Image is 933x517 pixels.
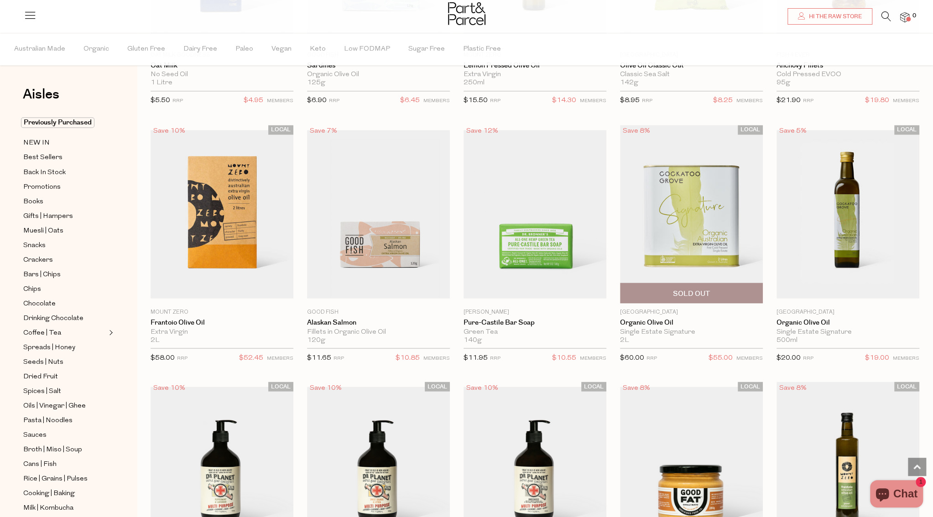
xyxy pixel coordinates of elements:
[464,97,488,104] span: $15.50
[464,62,606,70] a: Lemon Pressed Olive Oil
[464,308,606,316] p: [PERSON_NAME]
[23,356,106,367] a: Seeds | Nuts
[23,88,59,110] a: Aisles
[620,382,653,394] div: Save 8%
[23,473,106,484] a: Rice | Grains | Pulses
[893,356,919,361] small: MEMBERS
[151,336,160,344] span: 2L
[673,289,710,298] span: Sold Out
[23,312,106,324] a: Drinking Chocolate
[464,71,606,79] div: Extra Virgin
[23,269,106,280] a: Bars | Chips
[894,382,919,391] span: LOCAL
[151,62,293,70] a: Oat Milk
[23,196,43,207] span: Books
[268,125,293,134] span: LOCAL
[307,308,450,316] p: Good Fish
[867,480,926,510] inbox-online-store-chat: Shopify online store chat
[271,33,292,65] span: Vegan
[244,95,263,107] span: $4.95
[464,318,606,326] a: Pure-Castile Bar Soap
[552,352,576,364] span: $10.55
[183,33,217,65] span: Dairy Free
[307,336,325,344] span: 120g
[23,284,41,295] span: Chips
[23,196,106,207] a: Books
[307,62,450,70] a: Sardines
[448,2,485,25] img: Part&Parcel
[894,125,919,134] span: LOCAL
[777,318,919,326] a: Organic Olive Oil
[267,98,293,103] small: MEMBERS
[803,356,813,361] small: RRP
[23,444,82,455] span: Broth | Miso | Soup
[23,371,106,382] a: Dried Fruit
[307,97,327,104] span: $6.90
[23,298,106,309] a: Chocolate
[23,84,59,104] span: Aisles
[127,33,165,65] span: Gluten Free
[620,62,763,70] a: Olive Oil Classic Cut
[151,308,293,316] p: Mount Zero
[620,318,763,326] a: Organic Olive Oil
[23,269,61,280] span: Bars | Chips
[736,98,763,103] small: MEMBERS
[23,357,63,367] span: Seeds | Nuts
[396,352,420,364] span: $10.85
[151,354,175,361] span: $58.00
[646,356,657,361] small: RRP
[23,181,106,192] a: Promotions
[777,125,809,137] div: Save 5%
[23,254,53,265] span: Crackers
[307,382,344,394] div: Save 10%
[464,336,482,344] span: 140g
[23,210,106,222] a: Gifts | Hampers
[893,98,919,103] small: MEMBERS
[464,130,606,299] img: Pure-Castile Bar Soap
[23,181,61,192] span: Promotions
[464,354,488,361] span: $11.95
[23,429,47,440] span: Sauces
[23,166,106,178] a: Back In Stock
[463,33,501,65] span: Plastic Free
[777,382,809,394] div: Save 8%
[580,98,606,103] small: MEMBERS
[23,283,106,295] a: Chips
[464,79,485,87] span: 250ml
[172,98,183,103] small: RRP
[307,125,340,137] div: Save 7%
[620,125,653,137] div: Save 8%
[803,98,813,103] small: RRP
[777,336,797,344] span: 500ml
[239,352,263,364] span: $52.45
[267,356,293,361] small: MEMBERS
[620,354,644,361] span: $60.00
[23,458,106,470] a: Cans | Fish
[23,239,106,251] a: Snacks
[14,33,65,65] span: Australian Made
[23,240,46,251] span: Snacks
[23,502,73,513] span: Milk | Kombucha
[865,95,889,107] span: $19.80
[310,33,326,65] span: Keto
[23,385,106,397] a: Spices | Salt
[787,8,872,25] a: Hi the raw store
[777,97,801,104] span: $21.90
[777,354,801,361] span: $20.00
[777,62,919,70] a: Anchovy Fillets
[307,318,450,326] a: Alaskan Salmon
[23,152,106,163] a: Best Sellers
[151,130,293,299] img: Frantoio Olive Oil
[464,328,606,336] div: Green Tea
[620,336,629,344] span: 2L
[23,298,56,309] span: Chocolate
[151,71,293,79] div: No Seed Oil
[307,328,450,336] div: Fillets in Organic Olive Oil
[736,356,763,361] small: MEMBERS
[620,97,640,104] span: $8.95
[408,33,445,65] span: Sugar Free
[23,342,75,353] span: Spreads | Honey
[23,488,75,499] span: Cooking | Baking
[151,328,293,336] div: Extra Virgin
[23,487,106,499] a: Cooking | Baking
